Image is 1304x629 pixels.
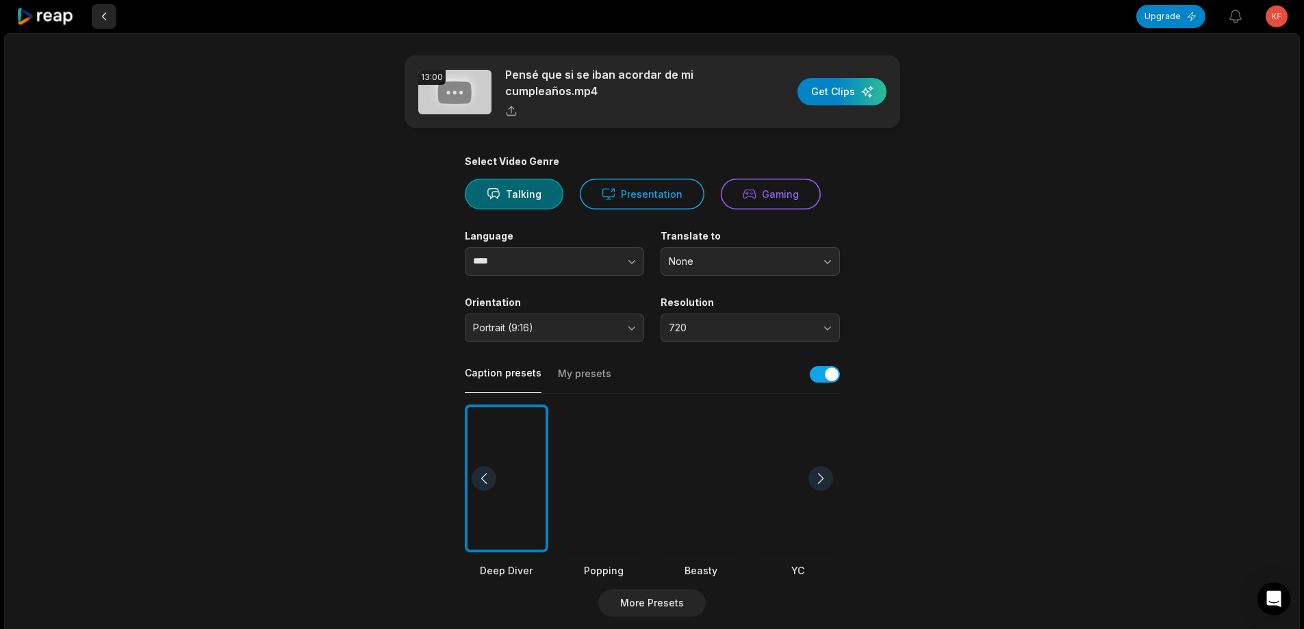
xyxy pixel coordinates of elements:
span: 720 [669,322,813,334]
button: 720 [661,313,840,342]
label: Resolution [661,296,840,309]
div: Deep Diver [465,563,548,578]
button: None [661,247,840,276]
label: Language [465,230,644,242]
button: Presentation [580,179,704,209]
div: 13:00 [418,70,446,85]
div: YC [756,563,840,578]
div: Select Video Genre [465,155,840,168]
button: Caption presets [465,366,541,393]
div: Beasty [659,563,743,578]
button: Upgrade [1136,5,1205,28]
button: Talking [465,179,563,209]
button: My presets [558,367,611,393]
button: More Presets [598,589,706,617]
span: None [669,255,813,268]
label: Orientation [465,296,644,309]
button: Gaming [721,179,821,209]
div: Open Intercom Messenger [1257,582,1290,615]
button: Get Clips [797,78,886,105]
label: Translate to [661,230,840,242]
p: Pensé que si se iban acordar de mi cumpleaños.mp4 [505,66,741,99]
div: Popping [562,563,645,578]
span: Portrait (9:16) [473,322,617,334]
button: Portrait (9:16) [465,313,644,342]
